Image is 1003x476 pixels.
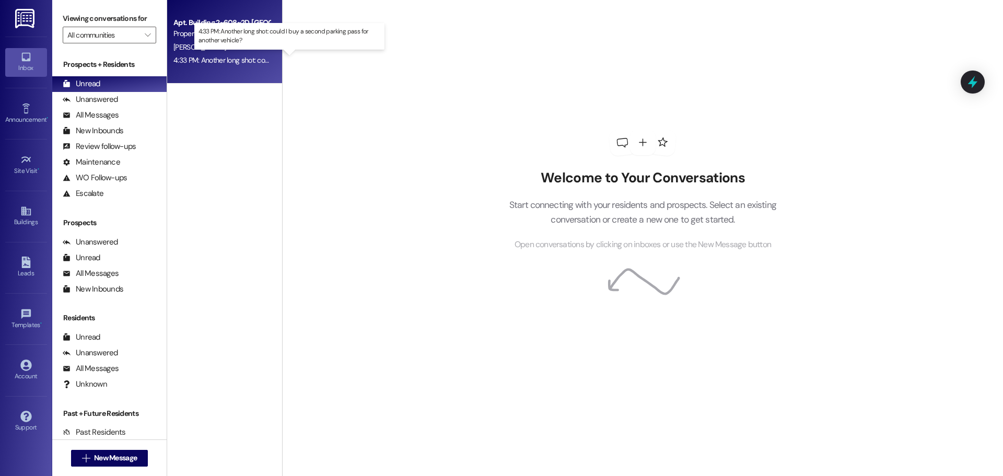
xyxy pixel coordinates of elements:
i:  [145,31,150,39]
div: Past Residents [63,427,126,438]
div: Unread [63,78,100,89]
span: • [46,114,48,122]
span: Open conversations by clicking on inboxes or use the New Message button [515,238,771,251]
span: • [40,320,42,327]
button: New Message [71,450,148,467]
a: Templates • [5,305,47,333]
div: Unread [63,252,100,263]
div: Escalate [63,188,103,199]
label: Viewing conversations for [63,10,156,27]
div: Past + Future Residents [52,408,167,419]
a: Buildings [5,202,47,230]
div: New Inbounds [63,125,123,136]
div: All Messages [63,110,119,121]
p: 4:33 PM: Another long shot: could I buy a second parking pass for another vehicle? [199,27,380,45]
div: Apt. Building 2~608~2D, [GEOGRAPHIC_DATA] [173,17,270,28]
div: Unknown [63,379,107,390]
span: • [38,166,39,173]
div: WO Follow-ups [63,172,127,183]
div: Property: [GEOGRAPHIC_DATA] [173,28,270,39]
i:  [82,454,90,462]
img: ResiDesk Logo [15,9,37,28]
div: Maintenance [63,157,120,168]
div: Unanswered [63,347,118,358]
a: Support [5,408,47,436]
div: Unanswered [63,94,118,105]
span: [PERSON_NAME] [173,42,226,52]
div: Prospects [52,217,167,228]
div: 4:33 PM: Another long shot: could I buy a second parking pass for another vehicle? [173,55,423,65]
span: New Message [94,452,137,463]
a: Account [5,356,47,385]
a: Inbox [5,48,47,76]
div: Review follow-ups [63,141,136,152]
a: Site Visit • [5,151,47,179]
p: Start connecting with your residents and prospects. Select an existing conversation or create a n... [493,198,792,227]
div: Residents [52,312,167,323]
div: Unanswered [63,237,118,248]
div: All Messages [63,268,119,279]
div: New Inbounds [63,284,123,295]
a: Leads [5,253,47,282]
div: Unread [63,332,100,343]
input: All communities [67,27,139,43]
h2: Welcome to Your Conversations [493,170,792,187]
div: All Messages [63,363,119,374]
div: Prospects + Residents [52,59,167,70]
